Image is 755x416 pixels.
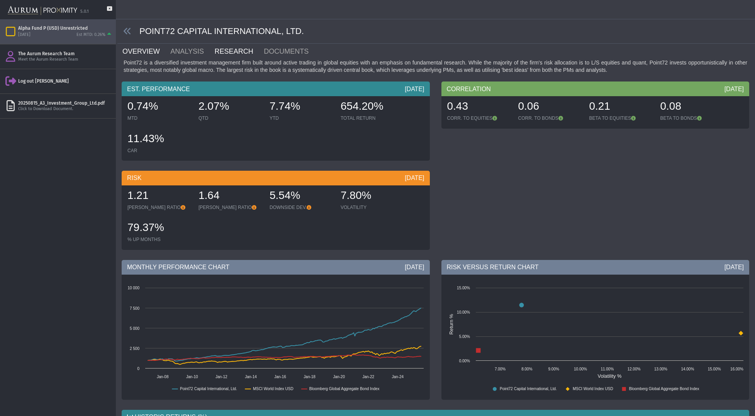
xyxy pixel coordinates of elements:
div: The Aurum Research Team [18,51,113,57]
div: EST. PERFORMANCE [122,82,430,96]
div: [DATE] [724,85,744,93]
div: 1.64 [199,188,262,204]
div: 0.08 [660,99,724,115]
div: YTD [270,115,333,121]
text: 10 000 [127,286,139,290]
text: 11.00% [601,367,614,371]
span: 0.43 [447,100,468,112]
text: 5.00% [459,334,470,339]
text: 7.00% [494,367,505,371]
text: Jan-08 [157,375,169,379]
text: 5 000 [130,326,139,331]
span: 0.74% [127,100,158,112]
div: 79.37% [127,220,191,236]
text: 16.00% [730,367,743,371]
text: 15.00% [457,286,470,290]
text: Volatility % [597,373,621,379]
a: DOCUMENTS [263,44,319,59]
text: Jan-10 [186,375,198,379]
text: Return % [448,314,454,334]
div: Log out [PERSON_NAME] [18,78,113,84]
div: Est MTD: 0.26% [76,32,105,38]
text: MSCI World Index USD [572,387,613,391]
div: CORRELATION [441,82,750,96]
text: Bloomberg Global Aggregate Bond Index [309,387,380,391]
text: Jan-18 [304,375,316,379]
div: 7.74% [270,99,333,115]
text: 2 500 [130,346,139,351]
text: 9.00% [548,367,559,371]
img: Aurum-Proximity%20white.svg [8,2,77,19]
div: 0.21 [589,99,653,115]
text: Jan-14 [245,375,257,379]
a: OVERVIEW [122,44,170,59]
text: Bloomberg Global Aggregate Bond Index [629,387,699,391]
text: 13.00% [654,367,667,371]
div: 5.0.1 [80,9,89,15]
text: 14.00% [681,367,694,371]
div: RISK [122,171,430,185]
text: 0 [137,367,139,371]
div: [DATE] [405,85,424,93]
div: [DATE] [724,263,744,272]
div: [DATE] [18,32,31,38]
text: 12.00% [627,367,640,371]
div: MONTHLY PERFORMANCE CHART [122,260,430,275]
div: [DATE] [405,263,424,272]
text: Jan-20 [333,375,345,379]
text: 15.00% [707,367,721,371]
text: Jan-12 [215,375,227,379]
div: VOLATILITY [341,204,404,211]
div: 0.06 [518,99,582,115]
div: Meet the Aurum Research Team [18,57,113,63]
text: 7 500 [130,306,139,311]
text: Jan-24 [392,375,404,379]
div: Point72 is a diversified investment management firm built around active trading in global equitie... [122,59,749,74]
a: RESEARCH [214,44,263,59]
text: Point72 Capital International, Ltd. [180,387,237,391]
div: [DATE] [405,174,424,182]
div: [PERSON_NAME] RATIO [199,204,262,211]
div: 5.54% [270,188,333,204]
text: 8.00% [521,367,532,371]
div: BETA TO BONDS [660,115,724,121]
text: 0.00% [459,359,470,363]
div: RISK VERSUS RETURN CHART [441,260,750,275]
div: 1.21 [127,188,191,204]
text: Jan-16 [274,375,286,379]
div: 20250815_A3_Investment_Group_Ltd.pdf [18,100,113,106]
div: TOTAL RETURN [341,115,404,121]
div: CORR. TO EQUITIES [447,115,511,121]
div: % UP MONTHS [127,236,191,243]
text: MSCI World Index USD [253,387,294,391]
div: MTD [127,115,191,121]
div: [PERSON_NAME] RATIO [127,204,191,211]
div: BETA TO EQUITIES [589,115,653,121]
text: Point72 Capital International, Ltd. [500,387,557,391]
div: Click to Download Document. [18,106,113,112]
span: 2.07% [199,100,229,112]
div: Alpha Fund P (USD) Unrestricted [18,25,113,31]
text: 10.00% [457,310,470,314]
text: 10.00% [574,367,587,371]
div: QTD [199,115,262,121]
text: Jan-22 [363,375,375,379]
div: POINT72 CAPITAL INTERNATIONAL, LTD. [117,19,755,44]
div: 11.43% [127,131,191,148]
div: CORR. TO BONDS [518,115,582,121]
div: DOWNSIDE DEV. [270,204,333,211]
div: CAR [127,148,191,154]
div: 654.20% [341,99,404,115]
a: ANALYSIS [170,44,214,59]
div: 7.80% [341,188,404,204]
